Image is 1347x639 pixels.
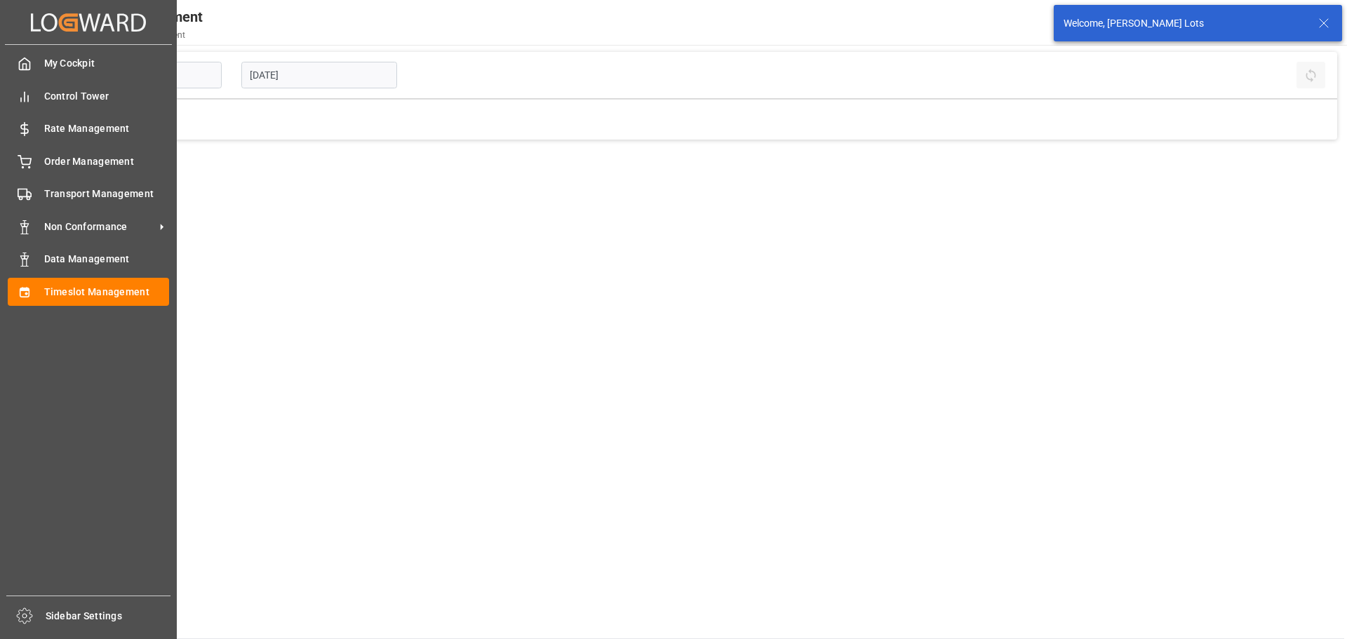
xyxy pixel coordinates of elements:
span: My Cockpit [44,56,170,71]
a: Transport Management [8,180,169,208]
span: Transport Management [44,187,170,201]
a: Timeslot Management [8,278,169,305]
span: Order Management [44,154,170,169]
span: Control Tower [44,89,170,104]
span: Sidebar Settings [46,609,171,624]
input: DD-MM-YYYY [241,62,397,88]
a: Data Management [8,245,169,273]
span: Timeslot Management [44,285,170,300]
a: Order Management [8,147,169,175]
a: Rate Management [8,115,169,142]
span: Data Management [44,252,170,267]
a: My Cockpit [8,50,169,77]
span: Rate Management [44,121,170,136]
span: Non Conformance [44,220,155,234]
div: Welcome, [PERSON_NAME] Lots [1064,16,1305,31]
a: Control Tower [8,82,169,109]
